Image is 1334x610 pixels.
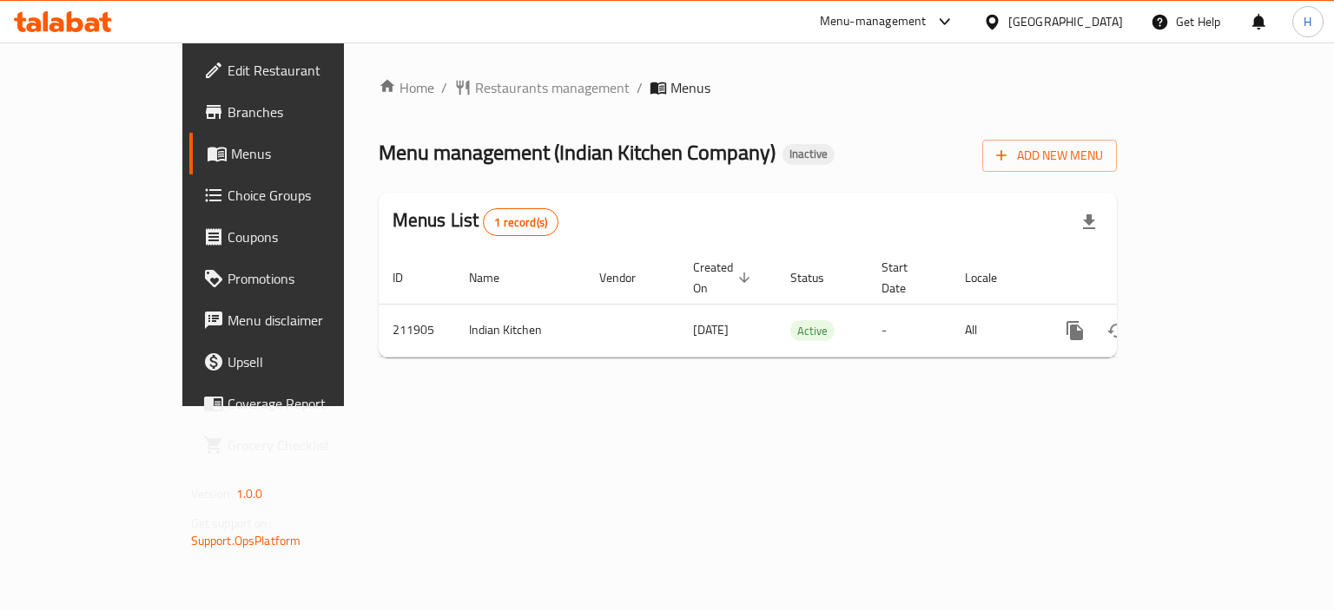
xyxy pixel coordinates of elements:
[189,91,406,133] a: Branches
[189,341,406,383] a: Upsell
[693,257,756,298] span: Created On
[379,252,1235,357] table: enhanced table
[469,267,522,288] span: Name
[228,393,392,414] span: Coverage Report
[820,11,927,32] div: Menu-management
[191,482,234,505] span: Version:
[783,147,835,161] span: Inactive
[189,49,406,91] a: Edit Restaurant
[379,77,1118,98] nav: breadcrumb
[189,258,406,299] a: Promotions
[982,140,1117,172] button: Add New Menu
[189,216,406,258] a: Coupons
[1304,12,1311,31] span: H
[191,512,271,535] span: Get support on:
[483,208,558,236] div: Total records count
[228,185,392,206] span: Choice Groups
[1040,252,1235,305] th: Actions
[228,102,392,122] span: Branches
[228,351,392,372] span: Upsell
[236,482,263,505] span: 1.0.0
[228,268,392,289] span: Promotions
[783,144,835,165] div: Inactive
[231,143,392,164] span: Menus
[670,77,710,98] span: Menus
[1068,201,1110,243] div: Export file
[1008,12,1123,31] div: [GEOGRAPHIC_DATA]
[189,133,406,174] a: Menus
[951,304,1040,357] td: All
[484,214,558,231] span: 1 record(s)
[228,435,392,456] span: Grocery Checklist
[475,77,630,98] span: Restaurants management
[393,207,558,236] h2: Menus List
[189,424,406,466] a: Grocery Checklist
[454,77,630,98] a: Restaurants management
[965,267,1020,288] span: Locale
[191,529,301,552] a: Support.OpsPlatform
[1054,310,1096,351] button: more
[189,299,406,341] a: Menu disclaimer
[790,267,847,288] span: Status
[189,174,406,216] a: Choice Groups
[228,226,392,247] span: Coupons
[996,145,1103,167] span: Add New Menu
[790,321,835,341] span: Active
[693,318,729,341] span: [DATE]
[393,267,426,288] span: ID
[441,77,447,98] li: /
[189,383,406,424] a: Coverage Report
[1096,310,1138,351] button: Change Status
[228,310,392,331] span: Menu disclaimer
[379,77,434,98] a: Home
[455,304,585,357] td: Indian Kitchen
[868,304,951,357] td: -
[599,267,658,288] span: Vendor
[637,77,643,98] li: /
[790,320,835,341] div: Active
[882,257,930,298] span: Start Date
[379,304,455,357] td: 211905
[379,133,776,172] span: Menu management ( Indian Kitchen Company )
[228,60,392,81] span: Edit Restaurant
